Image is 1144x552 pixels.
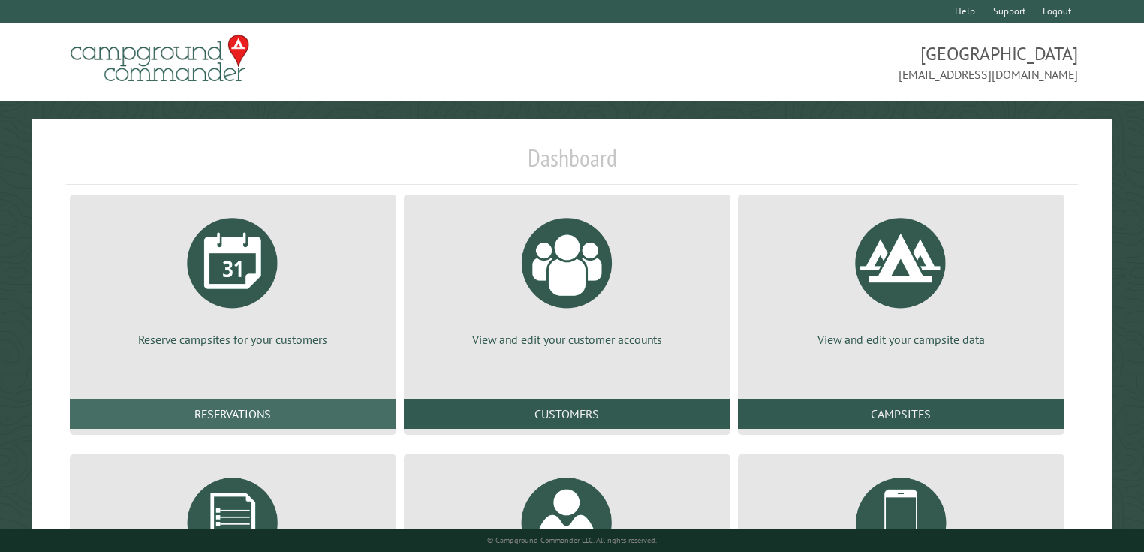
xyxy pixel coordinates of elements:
[70,399,396,429] a: Reservations
[66,29,254,88] img: Campground Commander
[404,399,730,429] a: Customers
[88,331,378,348] p: Reserve campsites for your customers
[422,331,712,348] p: View and edit your customer accounts
[756,331,1046,348] p: View and edit your campsite data
[572,41,1078,83] span: [GEOGRAPHIC_DATA] [EMAIL_ADDRESS][DOMAIN_NAME]
[422,207,712,348] a: View and edit your customer accounts
[66,143,1079,185] h1: Dashboard
[487,535,657,545] small: © Campground Commander LLC. All rights reserved.
[756,207,1046,348] a: View and edit your campsite data
[738,399,1064,429] a: Campsites
[88,207,378,348] a: Reserve campsites for your customers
